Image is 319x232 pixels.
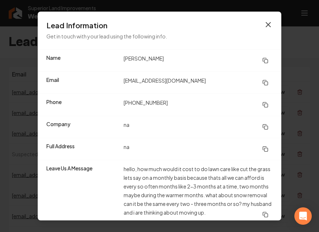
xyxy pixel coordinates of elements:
dd: na [124,142,273,156]
dd: [PHONE_NUMBER] [124,98,273,111]
dt: Email [46,76,118,89]
dd: na [124,120,273,133]
dt: Phone [46,98,118,111]
dt: Company [46,120,118,133]
dd: hello, how much would it cost to do lawn care like cut the grass lets say on a monthly basis beca... [124,165,273,221]
dt: Leave Us A Message [46,165,118,221]
dt: Full Address [46,142,118,156]
dd: [EMAIL_ADDRESS][DOMAIN_NAME] [124,76,273,89]
dd: [PERSON_NAME] [124,54,273,67]
p: Get in touch with your lead using the following info. [46,32,273,41]
h3: Lead Information [46,20,273,30]
dt: Name [46,54,118,67]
